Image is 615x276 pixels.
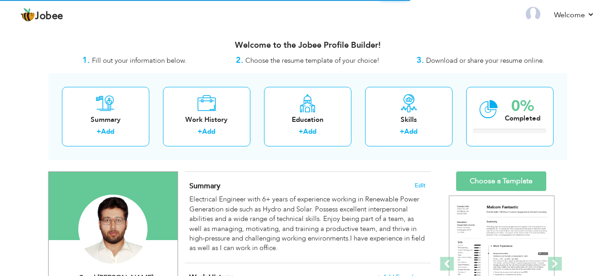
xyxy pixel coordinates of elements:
[526,7,540,21] img: Profile Img
[69,115,142,125] div: Summary
[97,127,101,136] label: +
[426,56,544,65] span: Download or share your resume online.
[505,114,540,123] div: Completed
[189,181,425,191] h4: Adding a summary is a quick and easy way to highlight your experience and interests.
[245,56,380,65] span: Choose the resume template of your choice!
[198,127,202,136] label: +
[20,8,63,22] a: Jobee
[236,55,243,66] strong: 2.
[303,127,316,136] a: Add
[92,56,187,65] span: Fill out your information below.
[505,99,540,114] div: 0%
[35,11,63,21] span: Jobee
[271,115,344,125] div: Education
[372,115,445,125] div: Skills
[170,115,243,125] div: Work History
[400,127,404,136] label: +
[189,195,425,253] div: Electrical Engineer with 6+ years of experience working in Renewable Power Generation side such a...
[415,182,426,189] span: Edit
[82,55,90,66] strong: 1.
[554,10,595,20] a: Welcome
[417,55,424,66] strong: 3.
[202,127,215,136] a: Add
[101,127,114,136] a: Add
[456,171,546,191] a: Choose a Template
[189,181,220,191] span: Summary
[404,127,417,136] a: Add
[299,127,303,136] label: +
[20,8,35,22] img: jobee.io
[78,195,147,264] img: Saud Ul Hassan
[48,41,567,50] h3: Welcome to the Jobee Profile Builder!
